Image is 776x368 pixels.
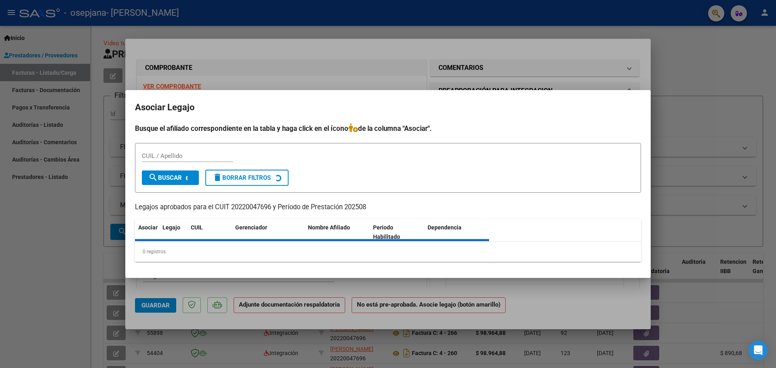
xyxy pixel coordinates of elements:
datatable-header-cell: Gerenciador [232,219,305,246]
button: Buscar [142,170,199,185]
span: Legajo [162,224,180,231]
span: Gerenciador [235,224,267,231]
span: Asociar [138,224,158,231]
mat-icon: delete [213,172,222,182]
mat-icon: search [148,172,158,182]
p: Legajos aprobados para el CUIT 20220047696 y Período de Prestación 202508 [135,202,641,212]
h4: Busque el afiliado correspondiente en la tabla y haga click en el ícono de la columna "Asociar". [135,123,641,134]
datatable-header-cell: Asociar [135,219,159,246]
span: Periodo Habilitado [373,224,400,240]
datatable-header-cell: CUIL [188,219,232,246]
datatable-header-cell: Nombre Afiliado [305,219,370,246]
datatable-header-cell: Periodo Habilitado [370,219,424,246]
button: Borrar Filtros [205,170,289,186]
div: Open Intercom Messenger [749,341,768,360]
span: CUIL [191,224,203,231]
span: Nombre Afiliado [308,224,350,231]
h2: Asociar Legajo [135,100,641,115]
span: Borrar Filtros [213,174,271,181]
datatable-header-cell: Legajo [159,219,188,246]
span: Buscar [148,174,182,181]
div: 0 registros [135,242,641,262]
datatable-header-cell: Dependencia [424,219,489,246]
span: Dependencia [428,224,462,231]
